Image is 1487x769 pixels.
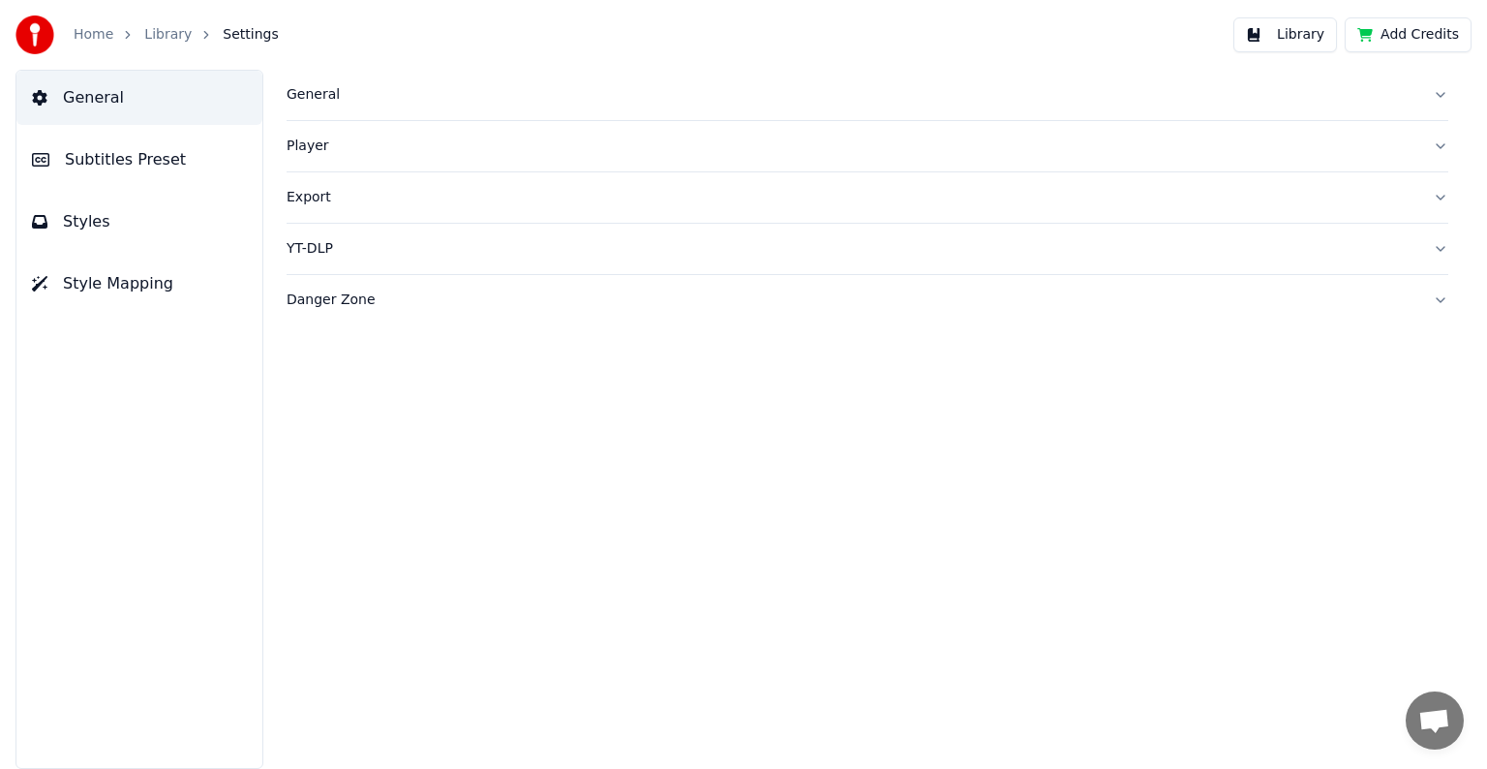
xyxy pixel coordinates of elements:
[287,137,1417,156] div: Player
[287,70,1448,120] button: General
[63,86,124,109] span: General
[287,172,1448,223] button: Export
[287,239,1417,259] div: YT-DLP
[63,210,110,233] span: Styles
[1233,17,1337,52] button: Library
[16,257,262,311] button: Style Mapping
[287,85,1417,105] div: General
[16,195,262,249] button: Styles
[16,133,262,187] button: Subtitles Preset
[1345,17,1472,52] button: Add Credits
[74,25,279,45] nav: breadcrumb
[74,25,113,45] a: Home
[223,25,278,45] span: Settings
[144,25,192,45] a: Library
[287,224,1448,274] button: YT-DLP
[287,291,1417,310] div: Danger Zone
[287,121,1448,171] button: Player
[16,71,262,125] button: General
[15,15,54,54] img: youka
[287,275,1448,325] button: Danger Zone
[287,188,1417,207] div: Export
[1406,692,1464,750] div: Open chat
[65,148,186,171] span: Subtitles Preset
[63,272,173,295] span: Style Mapping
